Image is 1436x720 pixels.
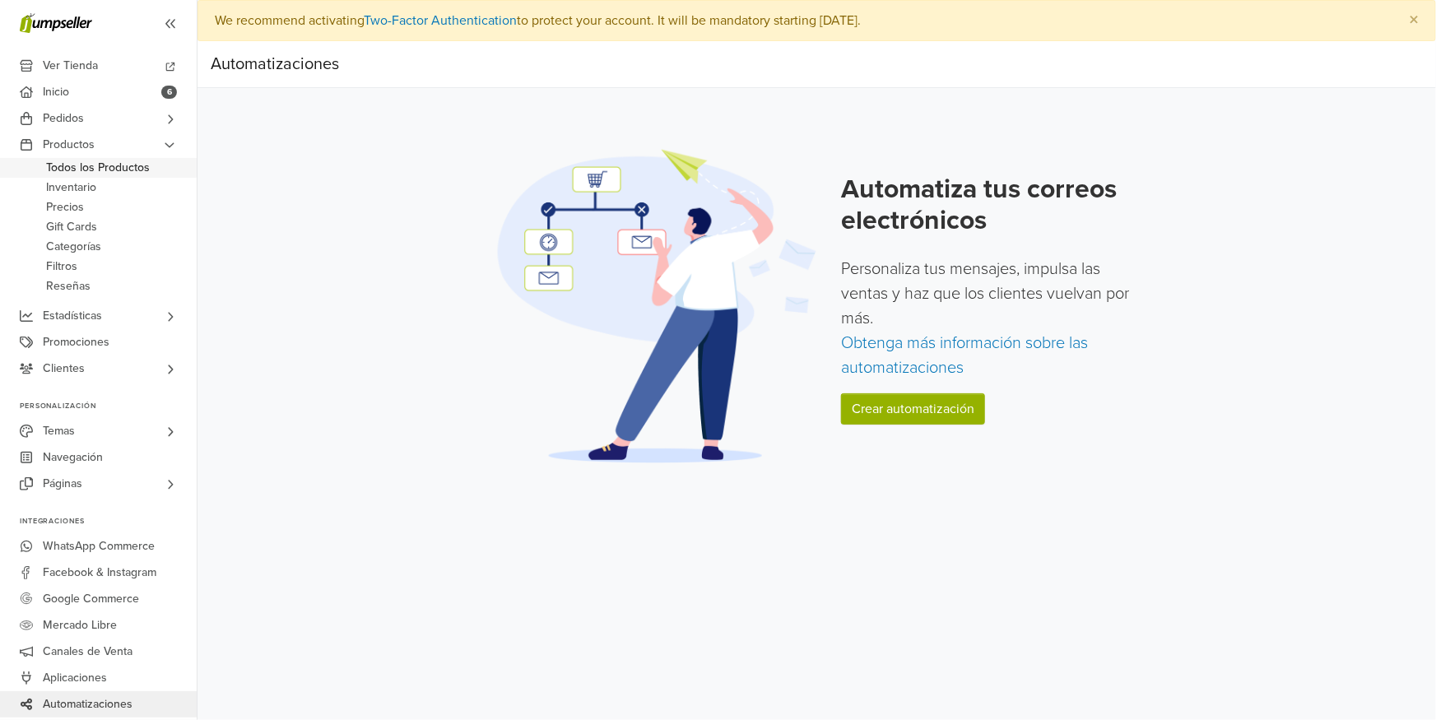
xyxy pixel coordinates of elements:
[43,79,69,105] span: Inicio
[43,612,117,639] span: Mercado Libre
[161,86,177,99] span: 6
[43,665,107,691] span: Aplicaciones
[20,517,197,527] p: Integraciones
[43,471,82,497] span: Páginas
[1392,1,1435,40] button: Close
[43,355,85,382] span: Clientes
[1409,8,1419,32] span: ×
[43,691,132,718] span: Automatizaciones
[43,132,95,158] span: Productos
[46,237,101,257] span: Categorías
[43,303,102,329] span: Estadísticas
[43,418,75,444] span: Temas
[46,178,96,197] span: Inventario
[211,48,339,81] div: Automatizaciones
[46,217,97,237] span: Gift Cards
[43,53,98,79] span: Ver Tienda
[841,257,1141,380] p: Personaliza tus mensajes, impulsa las ventas y haz que los clientes vuelvan por más.
[841,174,1141,237] h2: Automatiza tus correos electrónicos
[841,393,985,425] a: Crear automatización
[43,533,155,560] span: WhatsApp Commerce
[46,257,77,276] span: Filtros
[46,276,91,296] span: Reseñas
[43,105,84,132] span: Pedidos
[364,12,517,29] a: Two-Factor Authentication
[841,333,1088,378] a: Obtenga más información sobre las automatizaciones
[492,147,821,464] img: Automation
[43,329,109,355] span: Promociones
[46,158,150,178] span: Todos los Productos
[46,197,84,217] span: Precios
[43,560,156,586] span: Facebook & Instagram
[20,402,197,411] p: Personalización
[43,586,139,612] span: Google Commerce
[43,639,132,665] span: Canales de Venta
[43,444,103,471] span: Navegación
